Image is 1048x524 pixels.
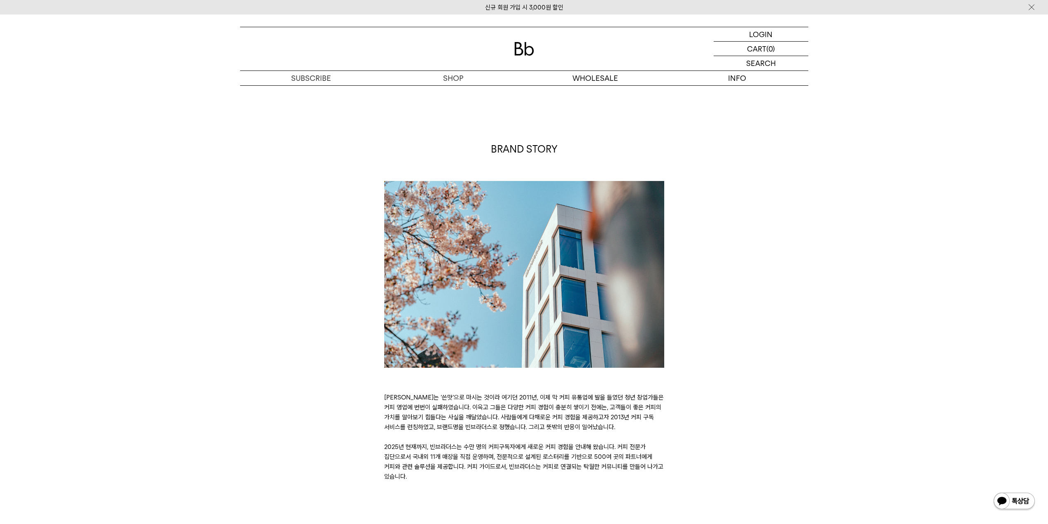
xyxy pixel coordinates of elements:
[384,142,664,156] p: BRAND STORY
[240,71,382,85] a: SUBSCRIBE
[746,56,776,70] p: SEARCH
[714,42,808,56] a: CART (0)
[666,71,808,85] p: INFO
[747,42,766,56] p: CART
[514,42,534,56] img: 로고
[382,71,524,85] a: SHOP
[485,4,563,11] a: 신규 회원 가입 시 3,000원 할인
[384,392,664,482] p: [PERSON_NAME]는 ‘쓴맛’으로 마시는 것이라 여기던 2011년, 이제 막 커피 유통업에 발을 들였던 청년 창업가들은 커피 영업에 번번이 실패하였습니다. 이윽고 그들은...
[766,42,775,56] p: (0)
[524,71,666,85] p: WHOLESALE
[714,27,808,42] a: LOGIN
[749,27,773,41] p: LOGIN
[993,492,1036,512] img: 카카오톡 채널 1:1 채팅 버튼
